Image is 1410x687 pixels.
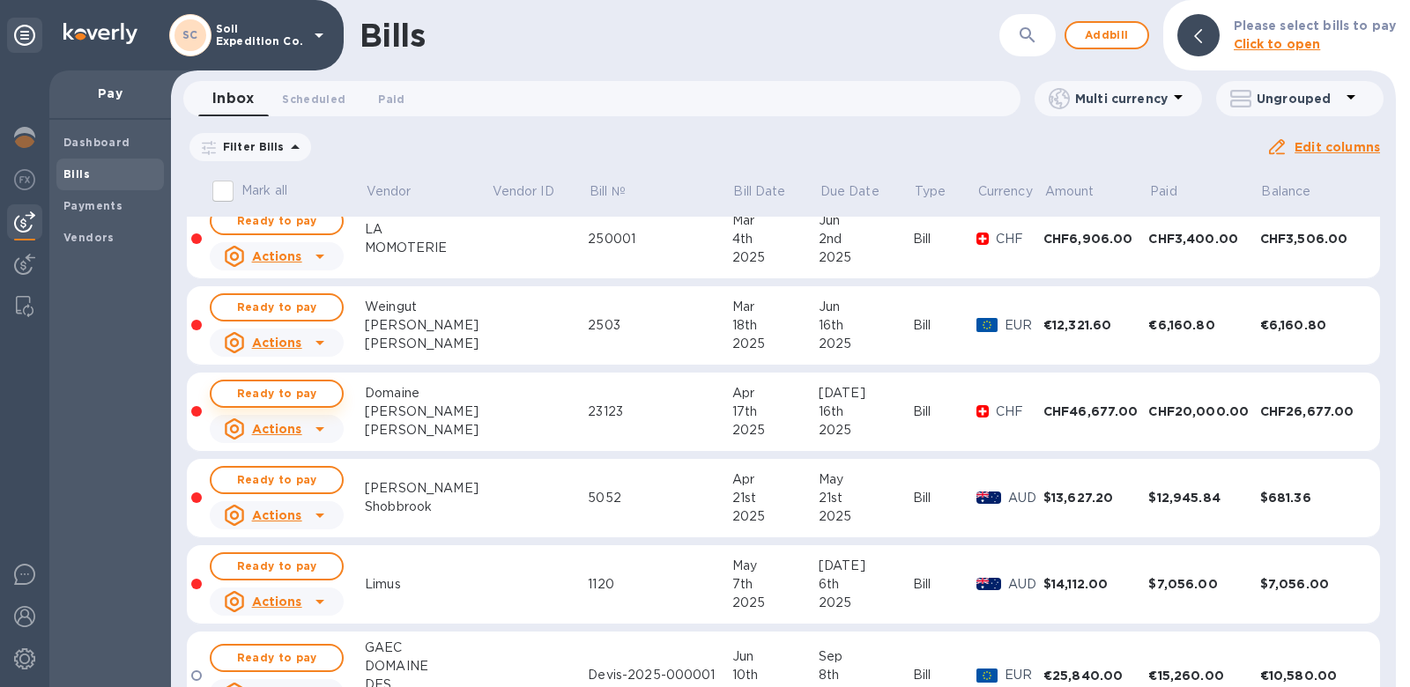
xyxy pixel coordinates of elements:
img: AUD [976,491,1001,504]
div: €6,160.80 [1260,316,1365,334]
div: €12,321.60 [1043,316,1149,334]
img: CHF [976,233,989,245]
span: Bill Date [733,182,808,201]
span: Vendor [367,182,434,201]
div: [PERSON_NAME] [365,421,491,440]
div: Bill [913,403,976,421]
div: 7th [732,575,819,594]
img: Logo [63,23,137,44]
img: AUD [976,578,1001,590]
div: GAEC [365,639,491,657]
p: AUD [1008,489,1043,507]
p: Multi currency [1075,90,1168,107]
span: Ready to pay [226,211,328,232]
div: 2025 [732,248,819,267]
span: Ready to pay [226,647,328,669]
div: CHF26,677.00 [1260,403,1365,420]
div: CHF3,506.00 [1260,230,1365,247]
p: CHF [996,230,1043,248]
span: Inbox [212,86,254,111]
div: LA [365,220,491,239]
div: €15,260.00 [1148,667,1259,684]
u: Actions [252,422,302,436]
p: Ungrouped [1257,90,1340,107]
div: Weingut [365,298,491,316]
div: Limus [365,575,491,594]
b: Payments [63,199,122,212]
div: 4th [732,230,819,248]
div: 2025 [819,248,913,267]
div: Apr [732,384,819,403]
span: Ready to pay [226,297,328,318]
div: CHF20,000.00 [1148,403,1259,420]
span: Amount [1045,182,1117,201]
div: €10,580.00 [1260,667,1365,684]
button: Ready to pay [210,552,344,580]
button: Ready to pay [210,644,344,672]
span: Paid [378,90,404,108]
div: [PERSON_NAME] [365,335,491,353]
img: Foreign exchange [14,169,35,190]
p: Amount [1045,182,1095,201]
div: 18th [732,316,819,335]
p: Bill № [590,182,626,201]
span: Type [915,182,969,201]
div: 2025 [732,507,819,526]
button: Addbill [1065,21,1149,49]
span: Ready to pay [226,556,328,577]
div: $681.36 [1260,489,1365,506]
p: Vendor [367,182,412,201]
b: SC [182,28,198,41]
div: $13,627.20 [1043,489,1149,506]
u: Actions [252,249,302,263]
u: Actions [252,508,302,522]
span: Paid [1150,182,1200,201]
div: DOMAINE [365,657,491,676]
span: Balance [1261,182,1333,201]
div: 17th [732,403,819,421]
p: Balance [1261,182,1310,201]
h1: Bills [360,17,425,54]
span: Add bill [1080,25,1133,46]
span: Due Date [820,182,902,201]
div: May [819,470,913,489]
p: AUD [1008,575,1043,594]
span: Bill № [590,182,649,201]
button: Ready to pay [210,207,344,235]
u: Edit columns [1295,140,1380,154]
b: Please select bills to pay [1234,18,1396,33]
div: €6,160.80 [1148,316,1259,334]
div: 2nd [819,230,913,248]
div: Bill [913,666,976,684]
div: 2025 [819,594,913,612]
div: [PERSON_NAME] [365,316,491,335]
p: Filter Bills [216,139,285,154]
div: 16th [819,403,913,421]
button: Ready to pay [210,293,344,321]
div: Bill [913,230,976,248]
div: Jun [819,211,913,230]
div: Mar [732,211,819,230]
p: Currency [978,182,1033,201]
div: Bill [913,489,976,507]
u: Actions [252,595,302,609]
div: 2025 [819,335,913,353]
div: €25,840.00 [1043,667,1149,684]
div: 23123 [588,403,731,421]
div: [PERSON_NAME] [365,403,491,421]
button: Ready to pay [210,466,344,494]
div: $7,056.00 [1148,575,1259,593]
div: 2025 [732,335,819,353]
p: CHF [996,403,1043,421]
div: $14,112.00 [1043,575,1149,593]
div: [DATE] [819,557,913,575]
span: Ready to pay [226,469,328,491]
div: Domaine [365,384,491,403]
p: Soil Expedition Co. [216,23,304,48]
div: 2025 [819,421,913,440]
div: 16th [819,316,913,335]
b: Vendors [63,231,115,244]
div: CHF6,906.00 [1043,230,1149,247]
span: Vendor ID [493,182,577,201]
